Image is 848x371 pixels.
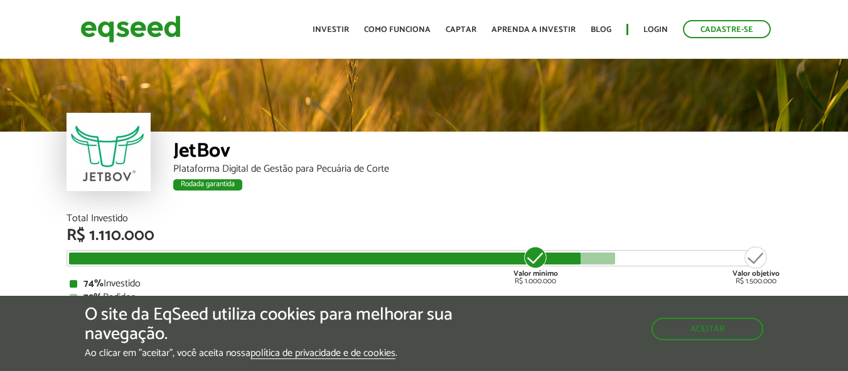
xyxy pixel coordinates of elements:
[67,214,782,224] div: Total Investido
[652,318,763,340] button: Aceitar
[683,20,771,38] a: Cadastre-se
[313,26,349,34] a: Investir
[80,13,181,46] img: EqSeed
[364,26,431,34] a: Como funciona
[512,245,559,285] div: R$ 1.000.000
[173,164,782,174] div: Plataforma Digital de Gestão para Pecuária de Corte
[733,245,780,285] div: R$ 1.500.000
[173,179,242,191] div: Rodada garantida
[250,348,395,359] a: política de privacidade e de cookies
[513,268,558,280] strong: Valor mínimo
[83,289,103,306] strong: 79%
[173,141,782,164] div: JetBov
[643,26,668,34] a: Login
[733,268,780,280] strong: Valor objetivo
[70,279,779,289] div: Investido
[67,227,782,244] div: R$ 1.110.000
[70,293,779,303] div: Pedidos
[491,26,576,34] a: Aprenda a investir
[85,305,491,344] h5: O site da EqSeed utiliza cookies para melhorar sua navegação.
[83,275,104,292] strong: 74%
[446,26,476,34] a: Captar
[85,347,491,359] p: Ao clicar em "aceitar", você aceita nossa .
[591,26,611,34] a: Blog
